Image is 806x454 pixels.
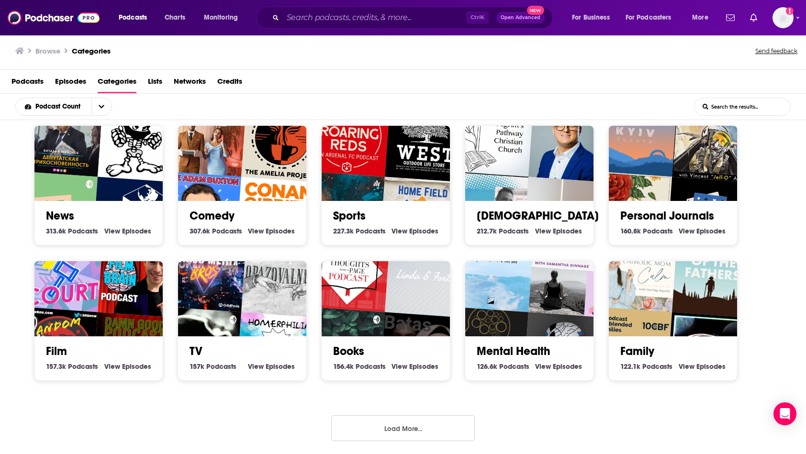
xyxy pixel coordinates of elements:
img: Podchaser - Follow, Share and Rate Podcasts [8,9,100,27]
span: Episodes [122,362,151,371]
span: Podcasts [499,362,529,371]
span: 157.3k [46,362,66,371]
span: 160.8k [620,227,641,235]
span: Logged in as dkcsports [772,7,794,28]
span: 313.6k [46,227,66,235]
a: Categories [98,74,136,93]
a: Credits [217,74,242,93]
a: View News Episodes [104,227,151,235]
img: Kyiv Future [595,95,678,177]
img: The Film Brain Podcast [98,235,180,318]
img: Bare Bones Podcast [98,100,180,182]
h3: Browse [35,46,60,55]
span: Podcasts [68,362,98,371]
a: Show notifications dropdown [746,10,761,26]
img: Thoughts from a Page Podcast [308,230,391,312]
a: 313.6k News Podcasts [46,227,98,235]
a: Networks [174,74,206,93]
a: 122.1k Family Podcasts [620,362,672,371]
a: 212.7k [DEMOGRAPHIC_DATA] Podcasts [477,227,529,235]
a: Personal Journals [620,209,714,223]
span: Episodes [696,227,726,235]
span: View [104,227,120,235]
img: Catholic Mom Calm [595,230,678,312]
a: View Personal Journals Episodes [679,227,726,235]
button: open menu [16,103,91,110]
a: Sports [333,209,366,223]
button: open menu [91,98,112,115]
a: View Mental Health Episodes [535,362,582,371]
span: Podcasts [119,11,147,24]
img: WEST アウトドアライフスタイル [385,100,467,182]
span: Podcasts [643,227,673,235]
a: View Sports Episodes [392,227,438,235]
img: Pilgrim's Pathway Ministries [452,95,534,177]
span: View [535,362,551,371]
span: Lists [148,74,162,93]
button: open menu [619,10,685,25]
img: Faye觀·人類圖 [452,230,534,312]
button: Open AdvancedNew [496,12,545,23]
span: Podcasts [642,362,672,371]
img: Депутатская прикосновенность [21,95,103,177]
span: View [248,227,264,235]
span: View [535,227,551,235]
span: View [679,362,694,371]
a: 156.4k Books Podcasts [333,362,386,371]
a: 126.6k Mental Health Podcasts [477,362,529,371]
a: Episodes [55,74,86,93]
div: Fighter Pilot Podcast [672,100,754,182]
div: The Beautifully Balanced Podcast [528,235,611,318]
span: View [392,227,407,235]
img: Super Media Bros Podcast [165,230,247,312]
span: View [392,362,407,371]
span: 157k [190,362,204,371]
span: Ctrl K [466,11,489,24]
a: View Family Episodes [679,362,726,371]
span: View [679,227,694,235]
button: open menu [197,10,250,25]
span: Episodes [409,362,438,371]
span: Episodes [266,362,295,371]
img: 90s Court [21,230,103,312]
span: Episodes [696,362,726,371]
a: News [46,209,74,223]
img: Your Mom & Dad [165,95,247,177]
button: Send feedback [752,44,800,58]
a: Mental Health [477,344,550,358]
input: Search podcasts, credits, & more... [283,10,466,25]
a: Podcasts [11,74,44,93]
img: Opazovalnica [241,235,324,318]
img: Rip Roaring Reds | Arsenal Podcast [308,95,391,177]
a: [DEMOGRAPHIC_DATA] [477,209,599,223]
span: For Business [572,11,610,24]
span: Podcasts [356,227,386,235]
button: open menu [112,10,159,25]
a: Categories [72,46,111,55]
a: View [DEMOGRAPHIC_DATA] Episodes [535,227,582,235]
div: The Amelia Project [241,100,324,182]
a: 157.3k Film Podcasts [46,362,98,371]
span: Episodes [122,227,151,235]
span: More [692,11,708,24]
svg: Add a profile image [786,7,794,15]
h2: Choose List sort [15,98,127,116]
span: Podcasts [212,227,242,235]
span: Podcasts [356,362,386,371]
div: Rediscover the Gospel [528,100,611,182]
span: Episodes [553,227,582,235]
span: View [104,362,120,371]
div: Search podcasts, credits, & more... [266,7,562,29]
a: Comedy [190,209,235,223]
